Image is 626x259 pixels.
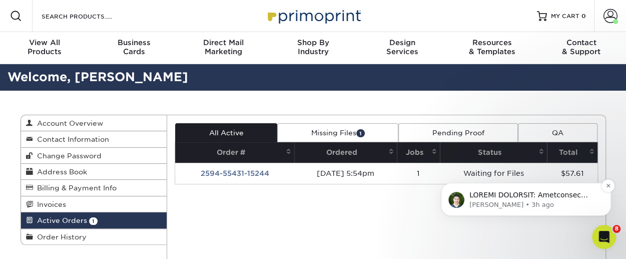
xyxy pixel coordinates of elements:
div: Cards [90,38,179,56]
img: Primoprint [263,5,363,27]
th: Order # [175,142,294,163]
div: & Templates [447,38,537,56]
div: Industry [268,38,358,56]
iframe: Intercom live chat [592,225,616,249]
span: Contact Information [33,135,109,143]
a: Resources& Templates [447,32,537,64]
a: Invoices [21,196,167,212]
a: Order History [21,229,167,244]
div: message notification from Matthew, 3h ago. ACTION REQUIRED: Primoprint Order 2594-55431-15244 Tha... [15,63,185,96]
a: Pending Proof [398,123,518,142]
a: BusinessCards [90,32,179,64]
span: 8 [612,225,620,233]
span: Address Book [33,168,87,176]
a: All Active [175,123,277,142]
div: Services [358,38,447,56]
span: Account Overview [33,119,103,127]
span: MY CART [551,12,579,21]
a: Billing & Payment Info [21,180,167,196]
a: DesignServices [358,32,447,64]
td: [DATE] 5:54pm [294,163,397,184]
span: 0 [581,13,586,20]
th: Ordered [294,142,397,163]
a: Shop ByIndustry [268,32,358,64]
a: Account Overview [21,115,167,131]
p: Message from Matthew, sent 3h ago [44,80,173,89]
td: 2594-55431-15244 [175,163,294,184]
a: Change Password [21,148,167,164]
span: Business [90,38,179,47]
span: Billing & Payment Info [33,184,117,192]
div: Marketing [179,38,268,56]
button: Dismiss notification [176,59,189,72]
a: Contact Information [21,131,167,147]
span: Contact [536,38,626,47]
span: Resources [447,38,537,47]
span: Design [358,38,447,47]
img: Profile image for Matthew [23,72,39,88]
span: Shop By [268,38,358,47]
span: Invoices [33,200,66,208]
a: Direct MailMarketing [179,32,268,64]
a: Contact& Support [536,32,626,64]
span: 1 [89,217,98,225]
span: Active Orders [33,216,87,224]
th: Jobs [397,142,440,163]
p: LOREMI DOLORSIT: Ametconsec Adipi 7357-92486-20115 Elits doe tem incidid utla etdol magn Aliquaen... [44,70,173,80]
div: & Support [536,38,626,56]
a: Active Orders 1 [21,212,167,228]
span: Direct Mail [179,38,268,47]
span: Change Password [33,152,102,160]
a: Missing Files1 [277,123,398,142]
span: 1 [356,129,365,137]
iframe: Intercom notifications message [426,120,626,232]
input: SEARCH PRODUCTS..... [41,10,138,22]
td: 1 [397,163,440,184]
a: Address Book [21,164,167,180]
